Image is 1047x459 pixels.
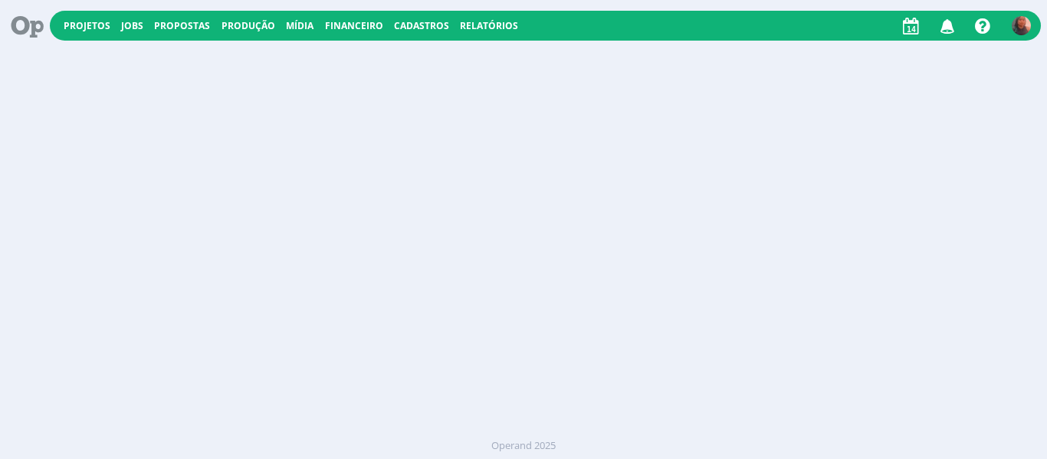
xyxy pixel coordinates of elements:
a: Projetos [64,19,110,32]
button: Propostas [149,20,215,32]
img: C [1012,16,1031,35]
button: Relatórios [455,20,523,32]
span: Cadastros [394,19,449,32]
a: Financeiro [325,19,383,32]
a: Mídia [286,19,313,32]
button: Produção [217,20,280,32]
button: Financeiro [320,20,388,32]
a: Propostas [154,19,210,32]
a: Jobs [121,19,143,32]
button: Cadastros [389,20,454,32]
a: Relatórios [460,19,518,32]
button: Projetos [59,20,115,32]
button: Jobs [117,20,148,32]
button: C [1011,12,1032,39]
button: Mídia [281,20,318,32]
a: Produção [222,19,275,32]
